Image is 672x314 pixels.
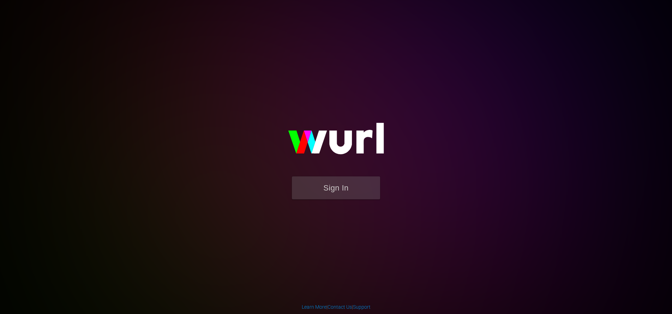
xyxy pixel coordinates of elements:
a: Support [353,304,371,310]
img: wurl-logo-on-black-223613ac3d8ba8fe6dc639794a292ebdb59501304c7dfd60c99c58986ef67473.svg [265,108,407,176]
a: Contact Us [328,304,352,310]
div: | | [302,303,371,310]
button: Sign In [292,176,380,199]
a: Learn More [302,304,326,310]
